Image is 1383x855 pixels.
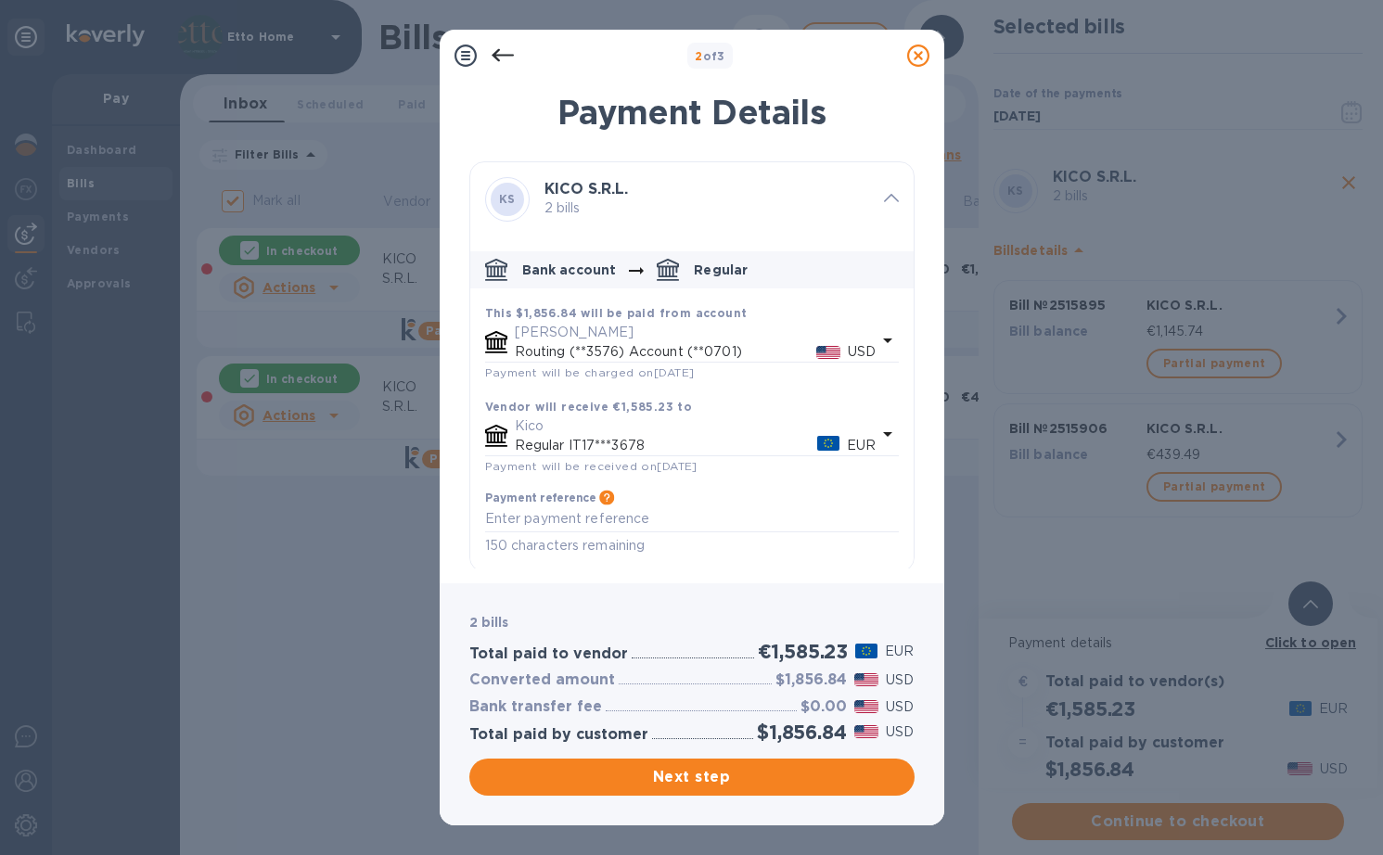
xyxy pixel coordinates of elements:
p: Regular IT17***3678 [515,436,818,455]
p: Routing (**3576) Account (**0701) [515,342,816,362]
span: Next step [484,766,900,788]
b: of 3 [695,49,725,63]
img: USD [816,346,841,359]
p: USD [886,670,914,690]
img: USD [854,700,879,713]
h3: Payment reference [485,491,595,504]
span: Payment will be charged on [DATE] [485,365,695,379]
b: This $1,856.84 will be paid from account [485,306,748,320]
p: Kico [515,416,877,436]
b: Vendor will receive €1,585.23 to [485,400,693,414]
b: KICO S.R.L. [544,180,628,198]
p: 150 characters remaining [485,535,899,556]
p: [PERSON_NAME] [515,323,877,342]
p: EUR [885,642,914,661]
p: USD [886,722,914,742]
img: USD [854,725,879,738]
h1: Payment Details [469,93,915,132]
h2: $1,856.84 [757,721,846,744]
b: KS [499,192,516,206]
p: EUR [847,436,876,455]
h3: Converted amount [469,671,615,689]
p: Bank account [522,261,617,279]
div: default-method [470,244,914,571]
b: 2 bills [469,615,509,630]
h2: €1,585.23 [758,640,848,663]
p: USD [886,697,914,717]
button: Next step [469,759,915,796]
p: USD [848,342,876,362]
span: Payment will be received on [DATE] [485,459,698,473]
p: Regular [694,261,748,279]
div: KSKICO S.R.L. 2 bills [470,162,914,236]
h3: Total paid by customer [469,726,648,744]
h3: Bank transfer fee [469,698,602,716]
img: USD [854,673,879,686]
span: 2 [695,49,702,63]
p: 2 bills [544,198,869,218]
h3: $1,856.84 [775,671,847,689]
h3: $0.00 [800,698,847,716]
h3: Total paid to vendor [469,645,628,663]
